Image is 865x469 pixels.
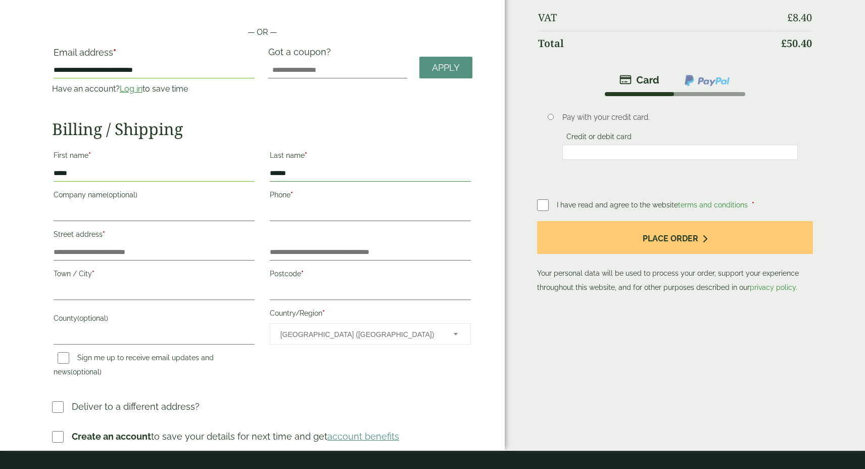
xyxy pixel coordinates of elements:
label: Company name [54,188,255,205]
abbr: required [92,270,94,278]
span: £ [781,36,787,50]
bdi: 8.40 [787,11,812,24]
abbr: required [103,230,105,238]
span: United Kingdom (UK) [280,324,440,345]
th: Total [538,31,775,56]
span: I have read and agree to the website [557,201,750,209]
abbr: required [305,151,307,159]
label: Credit or debit card [562,133,636,144]
label: Town / City [54,267,255,284]
a: Log in [120,84,142,94]
a: Apply [419,57,472,78]
p: Have an account? to save time [52,83,256,95]
a: account benefits [327,431,399,442]
span: £ [787,11,793,24]
button: Place order [537,221,813,254]
span: (optional) [77,314,108,322]
label: Phone [270,188,471,205]
iframe: Secure card payment input frame [565,148,794,157]
th: VAT [538,6,775,30]
abbr: required [752,201,754,209]
img: stripe.png [619,74,659,86]
label: First name [54,148,255,165]
p: — OR — [52,26,472,38]
label: Last name [270,148,471,165]
input: Sign me up to receive email updates and news(optional) [58,352,69,364]
label: Postcode [270,267,471,284]
p: to save your details for next time and get [72,430,399,443]
a: terms and conditions [678,201,748,209]
span: Apply [432,62,460,73]
label: Street address [54,227,255,244]
a: privacy policy [750,283,796,291]
abbr: required [322,309,325,317]
p: Your personal data will be used to process your order, support your experience throughout this we... [537,221,813,294]
label: Email address [54,48,255,62]
span: (optional) [71,368,102,376]
abbr: required [113,47,116,58]
strong: Create an account [72,431,151,442]
h2: Billing / Shipping [52,119,472,139]
label: County [54,311,255,328]
bdi: 50.40 [781,36,812,50]
label: Country/Region [270,306,471,323]
span: Country/Region [270,323,471,345]
span: (optional) [107,191,137,199]
img: ppcp-gateway.png [684,74,731,87]
label: Sign me up to receive email updates and news [54,354,214,379]
abbr: required [301,270,304,278]
abbr: required [291,191,293,199]
p: Deliver to a different address? [72,400,200,413]
p: Pay with your credit card. [562,112,797,123]
abbr: required [88,151,91,159]
label: Got a coupon? [268,47,335,62]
